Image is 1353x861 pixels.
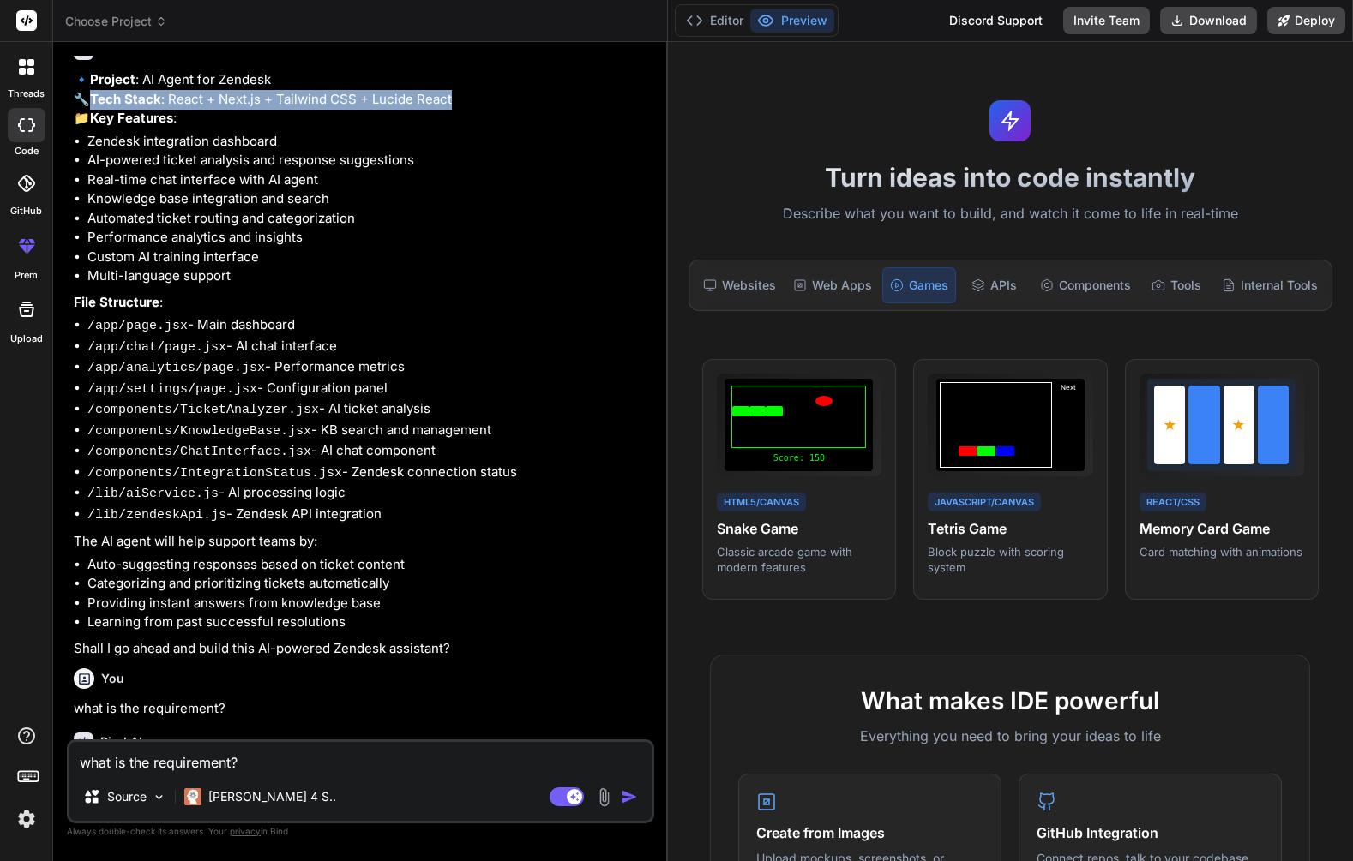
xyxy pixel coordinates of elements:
p: Source [107,788,147,805]
code: /app/page.jsx [87,319,188,333]
li: Categorizing and prioritizing tickets automatically [87,574,651,594]
label: code [15,144,39,158]
span: privacy [230,826,261,836]
label: Upload [10,332,43,346]
div: JavaScript/Canvas [928,493,1041,512]
p: Card matching with animations [1140,544,1304,559]
label: prem [15,268,38,283]
p: 🔹 : AI Agent for Zendesk 🔧 : React + Next.js + Tailwind CSS + Lucide React 📁 : [74,70,651,129]
h4: Snake Game [717,518,881,539]
div: Web Apps [786,267,879,303]
label: GitHub [10,204,42,218]
code: /app/settings/page.jsx [87,382,257,397]
label: threads [8,87,45,101]
div: Score: 150 [731,451,866,464]
li: - KB search and management [87,421,651,442]
button: Download [1160,7,1257,34]
p: Block puzzle with scoring system [928,544,1092,575]
p: The AI agent will help support teams by: [74,532,651,552]
strong: Key Features [90,110,173,126]
div: Components [1033,267,1138,303]
div: Websites [696,267,783,303]
li: - Zendesk API integration [87,505,651,526]
div: APIs [959,267,1030,303]
li: Knowledge base integration and search [87,189,651,209]
li: Auto-suggesting responses based on ticket content [87,555,651,575]
h6: Bind AI [100,733,142,750]
li: Performance analytics and insights [87,228,651,248]
h4: Memory Card Game [1140,518,1304,539]
h1: Turn ideas into code instantly [678,162,1343,193]
li: Automated ticket routing and categorization [87,209,651,229]
p: Always double-check its answers. Your in Bind [67,823,654,840]
div: Games [882,267,956,303]
h4: Tetris Game [928,518,1092,539]
h4: Create from Images [756,822,983,843]
div: Internal Tools [1215,267,1325,303]
li: Multi-language support [87,266,651,286]
code: /app/analytics/page.jsx [87,361,265,375]
h4: GitHub Integration [1037,822,1264,843]
div: HTML5/Canvas [717,493,806,512]
code: /components/KnowledgeBase.jsx [87,424,311,439]
p: [PERSON_NAME] 4 S.. [208,788,336,805]
button: Editor [679,9,750,33]
img: Pick Models [152,790,166,804]
div: Discord Support [939,7,1053,34]
div: React/CSS [1140,493,1206,512]
p: : [74,293,651,313]
button: Invite Team [1063,7,1150,34]
li: - AI chat interface [87,337,651,358]
button: Preview [750,9,834,33]
p: Describe what you want to build, and watch it come to life in real-time [678,203,1343,225]
li: Custom AI training interface [87,248,651,267]
img: settings [12,804,41,834]
li: - Main dashboard [87,315,651,337]
button: Deploy [1267,7,1345,34]
img: icon [621,788,638,805]
li: Providing instant answers from knowledge base [87,594,651,613]
p: Everything you need to bring your ideas to life [738,726,1282,746]
li: - AI chat component [87,441,651,463]
p: Shall I go ahead and build this AI-powered Zendesk assistant? [74,639,651,659]
span: Choose Project [65,13,167,30]
img: attachment [594,787,614,807]
code: /components/IntegrationStatus.jsx [87,466,342,481]
code: /components/TicketAnalyzer.jsx [87,403,319,417]
li: - Performance metrics [87,357,651,379]
code: /app/chat/page.jsx [87,340,226,355]
code: /lib/zendeskApi.js [87,508,226,523]
h2: What makes IDE powerful [738,683,1282,719]
strong: File Structure [74,294,159,310]
li: Learning from past successful resolutions [87,613,651,632]
div: Tools [1141,267,1212,303]
li: - AI ticket analysis [87,399,651,421]
li: - Zendesk connection status [87,463,651,484]
strong: Tech Stack [90,91,161,107]
code: /lib/aiService.js [87,487,219,501]
img: Claude 4 Sonnet [184,788,201,805]
h6: You [101,670,124,687]
code: /components/ChatInterface.jsx [87,445,311,459]
p: what is the requirement? [74,699,651,719]
li: Real-time chat interface with AI agent [87,170,651,190]
p: Classic arcade game with modern features [717,544,881,575]
strong: Project [90,71,135,87]
li: Zendesk integration dashboard [87,132,651,152]
li: - AI processing logic [87,483,651,505]
div: Next [1055,382,1081,468]
li: - Configuration panel [87,379,651,400]
li: AI-powered ticket analysis and response suggestions [87,151,651,170]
